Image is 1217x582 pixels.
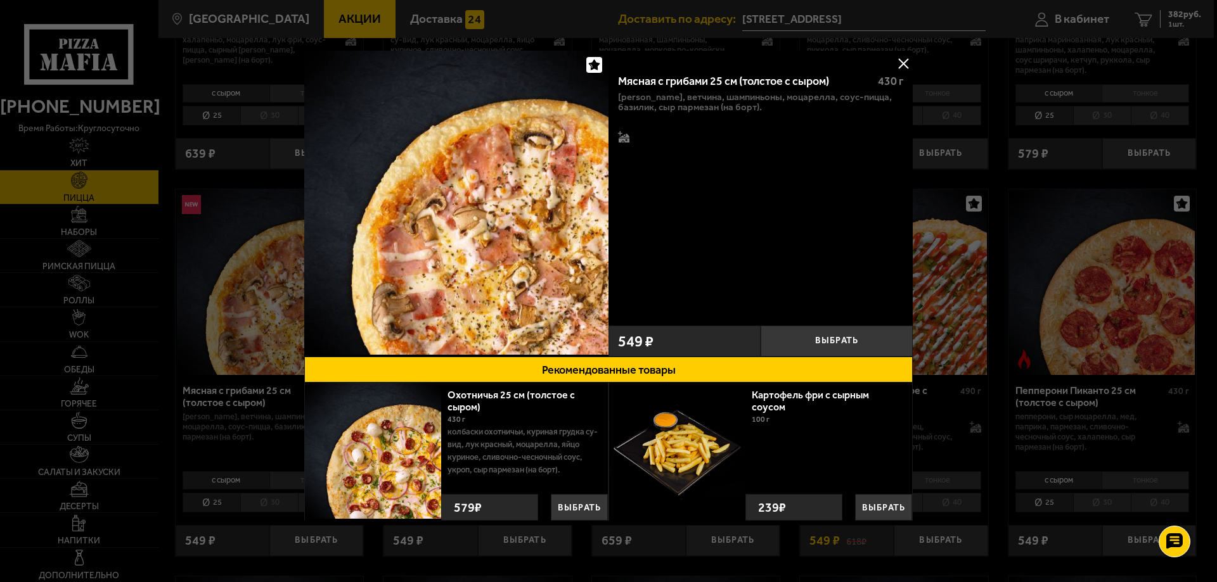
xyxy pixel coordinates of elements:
strong: 579 ₽ [451,495,485,520]
a: Картофель фри с сырным соусом [752,389,869,413]
img: Мясная с грибами 25 см (толстое с сыром) [304,51,608,355]
span: 430 г [448,415,465,424]
p: [PERSON_NAME], ветчина, шампиньоны, моцарелла, соус-пицца, базилик, сыр пармезан (на борт). [618,92,903,112]
a: Охотничья 25 см (толстое с сыром) [448,389,575,413]
div: Мясная с грибами 25 см (толстое с сыром) [618,75,867,89]
span: 100 г [752,415,769,424]
button: Выбрать [551,494,608,521]
button: Выбрать [855,494,912,521]
button: Рекомендованные товары [304,357,913,383]
strong: 239 ₽ [755,495,789,520]
button: Выбрать [761,326,913,357]
span: 430 г [878,74,903,88]
p: колбаски охотничьи, куриная грудка су-вид, лук красный, моцарелла, яйцо куриное, сливочно-чесночн... [448,426,598,476]
a: Мясная с грибами 25 см (толстое с сыром) [304,51,608,357]
span: 549 ₽ [618,334,654,349]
